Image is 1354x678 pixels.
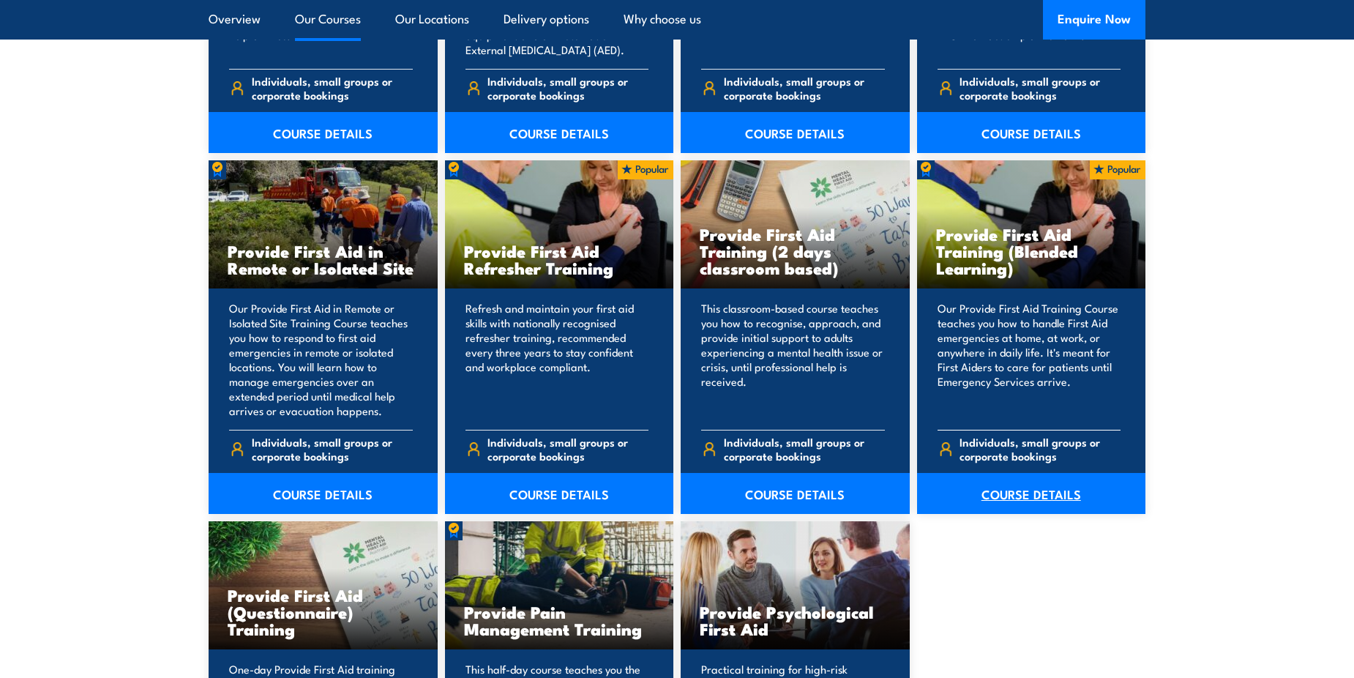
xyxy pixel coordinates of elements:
[700,603,891,637] h3: Provide Psychological First Aid
[229,301,413,418] p: Our Provide First Aid in Remote or Isolated Site Training Course teaches you how to respond to fi...
[938,301,1121,418] p: Our Provide First Aid Training Course teaches you how to handle First Aid emergencies at home, at...
[936,226,1127,276] h3: Provide First Aid Training (Blended Learning)
[681,473,910,514] a: COURSE DETAILS
[209,112,438,153] a: COURSE DETAILS
[465,301,649,418] p: Refresh and maintain your first aid skills with nationally recognised refresher training, recomme...
[960,74,1121,102] span: Individuals, small groups or corporate bookings
[252,74,413,102] span: Individuals, small groups or corporate bookings
[917,473,1146,514] a: COURSE DETAILS
[700,226,891,276] h3: Provide First Aid Training (2 days classroom based)
[701,301,885,418] p: This classroom-based course teaches you how to recognise, approach, and provide initial support t...
[960,435,1121,463] span: Individuals, small groups or corporate bookings
[487,435,648,463] span: Individuals, small groups or corporate bookings
[464,242,655,276] h3: Provide First Aid Refresher Training
[681,112,910,153] a: COURSE DETAILS
[464,603,655,637] h3: Provide Pain Management Training
[252,435,413,463] span: Individuals, small groups or corporate bookings
[445,473,674,514] a: COURSE DETAILS
[445,112,674,153] a: COURSE DETAILS
[724,435,885,463] span: Individuals, small groups or corporate bookings
[487,74,648,102] span: Individuals, small groups or corporate bookings
[209,473,438,514] a: COURSE DETAILS
[228,242,419,276] h3: Provide First Aid in Remote or Isolated Site
[724,74,885,102] span: Individuals, small groups or corporate bookings
[917,112,1146,153] a: COURSE DETAILS
[228,586,419,637] h3: Provide First Aid (Questionnaire) Training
